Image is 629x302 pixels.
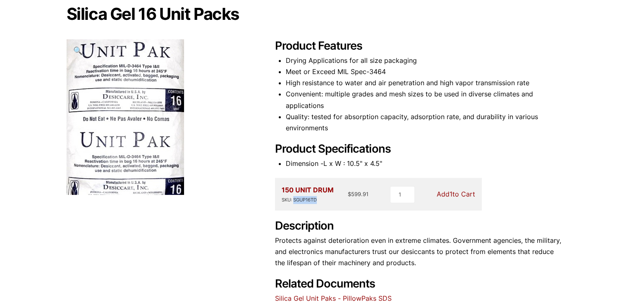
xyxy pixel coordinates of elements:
li: Meet or Exceed MIL Spec-3464 [286,66,563,77]
span: 🔍 [73,46,83,55]
div: 150 UNIT DRUM [282,185,334,204]
div: SKU: SGUP16TD [282,196,334,204]
span: 1 [450,190,452,198]
span: $ [348,191,351,197]
li: Quality: tested for absorption capacity, adsorption rate, and durability in various environments [286,111,563,134]
bdi: 599.91 [348,191,368,197]
img: Silica Gel 16 Unit Packs [67,39,184,195]
h2: Product Features [275,39,563,53]
h2: Description [275,219,563,233]
h1: Silica Gel 16 Unit Packs [67,5,563,23]
a: Add1to Cart [437,190,475,198]
h2: Product Specifications [275,142,563,156]
li: Convenient: multiple grades and mesh sizes to be used in diverse climates and applications [286,89,563,111]
li: Drying Applications for all size packaging [286,55,563,66]
a: View full-screen image gallery [67,39,89,62]
li: Dimension -L x W : 10.5" x 4.5" [286,158,563,169]
li: High resistance to water and air penetration and high vapor transmission rate [286,77,563,89]
p: Protects against deterioration even in extreme climates. Government agencies, the military, and e... [275,235,563,269]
